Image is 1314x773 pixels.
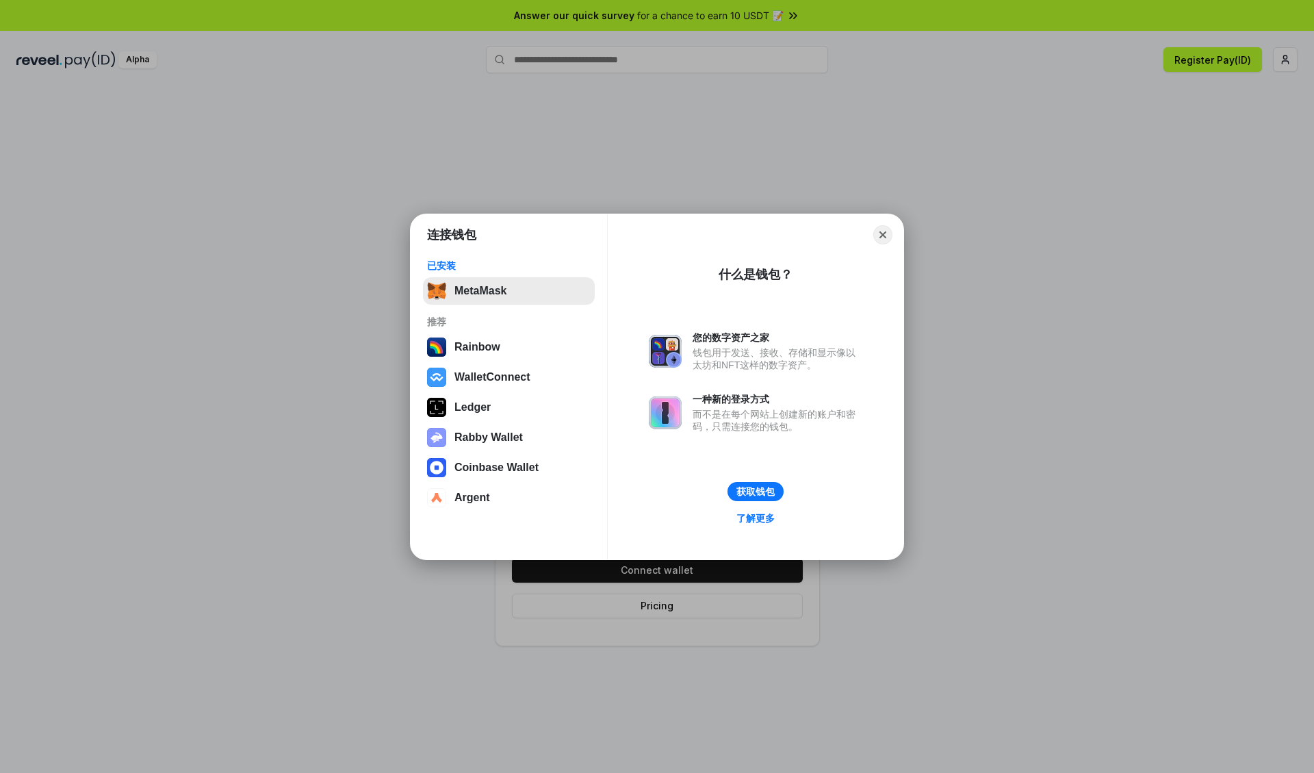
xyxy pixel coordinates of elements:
[423,484,595,511] button: Argent
[427,458,446,477] img: svg+xml,%3Csvg%20width%3D%2228%22%20height%3D%2228%22%20viewBox%3D%220%200%2028%2028%22%20fill%3D...
[693,346,862,371] div: 钱包用于发送、接收、存储和显示像以太坊和NFT这样的数字资产。
[423,424,595,451] button: Rabby Wallet
[454,371,530,383] div: WalletConnect
[427,338,446,357] img: svg+xml,%3Csvg%20width%3D%22120%22%20height%3D%22120%22%20viewBox%3D%220%200%20120%20120%22%20fil...
[423,364,595,391] button: WalletConnect
[736,512,775,524] div: 了解更多
[649,335,682,368] img: svg+xml,%3Csvg%20xmlns%3D%22http%3A%2F%2Fwww.w3.org%2F2000%2Fsvg%22%20fill%3D%22none%22%20viewBox...
[427,368,446,387] img: svg+xml,%3Csvg%20width%3D%2228%22%20height%3D%2228%22%20viewBox%3D%220%200%2028%2028%22%20fill%3D...
[427,281,446,301] img: svg+xml,%3Csvg%20fill%3D%22none%22%20height%3D%2233%22%20viewBox%3D%220%200%2035%2033%22%20width%...
[693,408,862,433] div: 而不是在每个网站上创建新的账户和密码，只需连接您的钱包。
[427,398,446,417] img: svg+xml,%3Csvg%20xmlns%3D%22http%3A%2F%2Fwww.w3.org%2F2000%2Fsvg%22%20width%3D%2228%22%20height%3...
[454,401,491,414] div: Ledger
[423,454,595,481] button: Coinbase Wallet
[423,333,595,361] button: Rainbow
[454,285,506,297] div: MetaMask
[736,485,775,498] div: 获取钱包
[427,428,446,447] img: svg+xml,%3Csvg%20xmlns%3D%22http%3A%2F%2Fwww.w3.org%2F2000%2Fsvg%22%20fill%3D%22none%22%20viewBox...
[423,394,595,421] button: Ledger
[727,482,784,501] button: 获取钱包
[728,509,783,527] a: 了解更多
[427,316,591,328] div: 推荐
[427,227,476,243] h1: 连接钱包
[873,225,892,244] button: Close
[454,492,490,504] div: Argent
[454,461,539,474] div: Coinbase Wallet
[423,277,595,305] button: MetaMask
[649,396,682,429] img: svg+xml,%3Csvg%20xmlns%3D%22http%3A%2F%2Fwww.w3.org%2F2000%2Fsvg%22%20fill%3D%22none%22%20viewBox...
[427,488,446,507] img: svg+xml,%3Csvg%20width%3D%2228%22%20height%3D%2228%22%20viewBox%3D%220%200%2028%2028%22%20fill%3D...
[454,431,523,444] div: Rabby Wallet
[427,259,591,272] div: 已安装
[693,331,862,344] div: 您的数字资产之家
[454,341,500,353] div: Rainbow
[693,393,862,405] div: 一种新的登录方式
[719,266,793,283] div: 什么是钱包？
